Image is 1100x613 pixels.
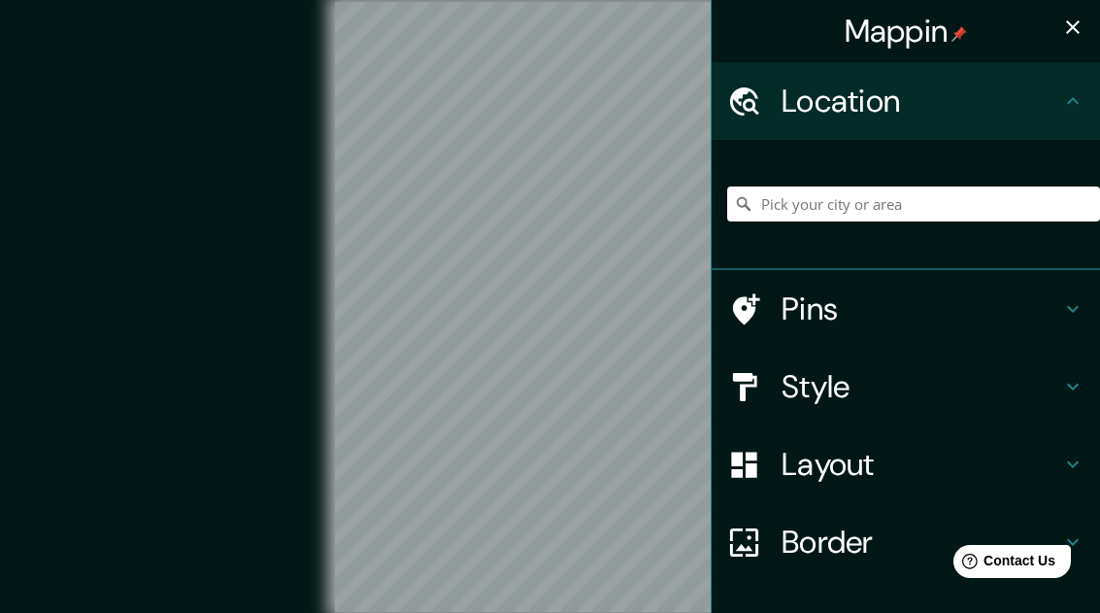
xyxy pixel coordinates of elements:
[335,2,766,612] canvas: Map
[782,523,1061,562] h4: Border
[712,270,1100,348] div: Pins
[712,62,1100,140] div: Location
[712,426,1100,503] div: Layout
[782,289,1061,328] h4: Pins
[845,12,968,51] h4: Mappin
[712,503,1100,581] div: Border
[782,445,1061,484] h4: Layout
[927,537,1079,592] iframe: Help widget launcher
[951,26,967,42] img: pin-icon.png
[727,187,1100,221] input: Pick your city or area
[782,82,1061,120] h4: Location
[782,367,1061,406] h4: Style
[712,348,1100,426] div: Style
